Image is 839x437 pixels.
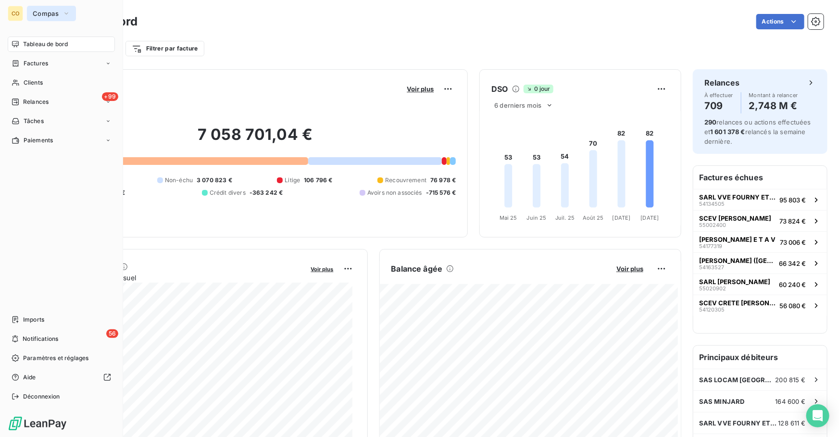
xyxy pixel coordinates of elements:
[693,210,827,231] button: SCEV [PERSON_NAME]5500240073 824 €
[693,346,827,369] h6: Principaux débiteurs
[616,265,643,273] span: Voir plus
[8,416,67,431] img: Logo LeanPay
[23,373,36,382] span: Aide
[806,404,829,427] div: Open Intercom Messenger
[704,77,739,88] h6: Relances
[780,238,806,246] span: 73 006 €
[24,117,44,125] span: Tâches
[404,85,437,93] button: Voir plus
[699,307,725,312] span: 54120305
[693,189,827,210] button: SARL VVE FOURNY ET FILS5413450595 803 €
[693,274,827,295] button: SARL [PERSON_NAME]5502090260 240 €
[779,302,806,310] span: 56 080 €
[699,201,725,207] span: 54134505
[24,136,53,145] span: Paiements
[613,214,631,221] tspan: [DATE]
[704,118,716,126] span: 290
[699,264,724,270] span: 54163527
[54,125,456,154] h2: 7 058 701,04 €
[699,222,726,228] span: 55002400
[699,299,776,307] span: SCEV CRETE [PERSON_NAME] ET FILS
[106,329,118,338] span: 56
[197,176,232,185] span: 3 070 823 €
[699,376,776,384] span: SAS LOCAM [GEOGRAPHIC_DATA]
[693,252,827,274] button: [PERSON_NAME] ([GEOGRAPHIC_DATA])5416352766 342 €
[308,264,337,273] button: Voir plus
[527,214,547,221] tspan: Juin 25
[699,243,722,249] span: 54177319
[311,266,334,273] span: Voir plus
[524,85,553,93] span: 0 jour
[749,92,798,98] span: Montant à relancer
[778,419,806,427] span: 128 611 €
[699,236,776,243] span: [PERSON_NAME] E T A V
[693,231,827,252] button: [PERSON_NAME] E T A V5417731973 006 €
[710,128,745,136] span: 1 601 378 €
[23,40,68,49] span: Tableau de bord
[749,98,798,113] h4: 2,748 M €
[491,83,508,95] h6: DSO
[699,193,776,201] span: SARL VVE FOURNY ET FILS
[693,295,827,316] button: SCEV CRETE [PERSON_NAME] ET FILS5412030556 080 €
[125,41,204,56] button: Filtrer par facture
[8,6,23,21] div: CO
[699,257,775,264] span: [PERSON_NAME] ([GEOGRAPHIC_DATA])
[23,354,88,362] span: Paramètres et réglages
[391,263,443,275] h6: Balance âgée
[430,176,456,185] span: 76 978 €
[555,214,575,221] tspan: Juil. 25
[756,14,804,29] button: Actions
[699,398,745,405] span: SAS MINJARD
[641,214,659,221] tspan: [DATE]
[779,217,806,225] span: 73 824 €
[494,101,541,109] span: 6 derniers mois
[779,196,806,204] span: 95 803 €
[23,315,44,324] span: Imports
[210,188,246,197] span: Crédit divers
[285,176,300,185] span: Litige
[779,281,806,288] span: 60 240 €
[33,10,59,17] span: Compas
[8,370,115,385] a: Aide
[500,214,517,221] tspan: Mai 25
[693,166,827,189] h6: Factures échues
[385,176,426,185] span: Recouvrement
[24,59,48,68] span: Factures
[250,188,283,197] span: -363 242 €
[704,92,733,98] span: À effectuer
[165,176,193,185] span: Non-échu
[23,98,49,106] span: Relances
[583,214,604,221] tspan: Août 25
[367,188,422,197] span: Avoirs non associés
[699,278,770,286] span: SARL [PERSON_NAME]
[704,98,733,113] h4: 709
[776,398,806,405] span: 164 600 €
[407,85,434,93] span: Voir plus
[699,286,726,291] span: 55020902
[704,118,811,145] span: relances ou actions effectuées et relancés la semaine dernière.
[54,273,304,283] span: Chiffre d'affaires mensuel
[779,260,806,267] span: 66 342 €
[102,92,118,101] span: +99
[23,392,60,401] span: Déconnexion
[23,335,58,343] span: Notifications
[426,188,456,197] span: -715 576 €
[776,376,806,384] span: 200 815 €
[699,214,771,222] span: SCEV [PERSON_NAME]
[304,176,332,185] span: 106 796 €
[699,419,778,427] span: SARL VVE FOURNY ET FILS
[614,264,646,273] button: Voir plus
[24,78,43,87] span: Clients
